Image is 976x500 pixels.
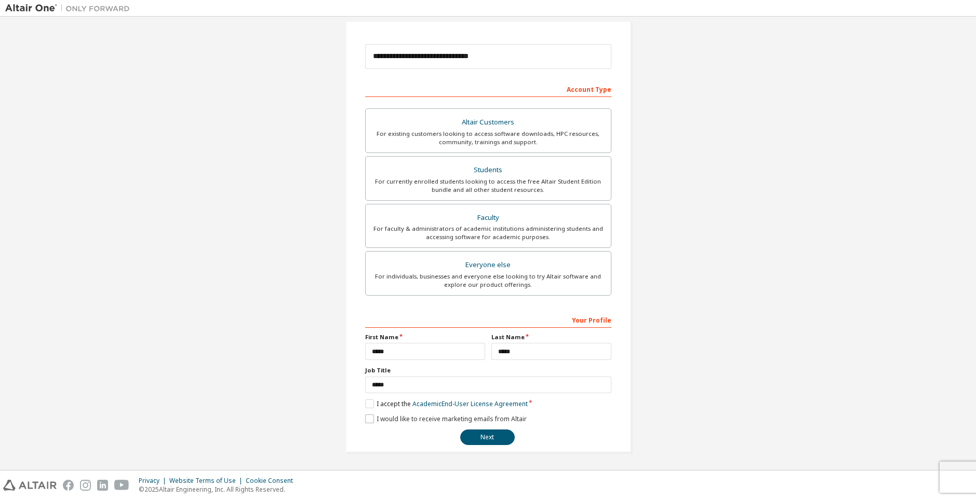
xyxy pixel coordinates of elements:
[412,399,528,408] a: Academic End-User License Agreement
[372,163,605,177] div: Students
[114,480,129,491] img: youtube.svg
[80,480,91,491] img: instagram.svg
[63,480,74,491] img: facebook.svg
[372,272,605,289] div: For individuals, businesses and everyone else looking to try Altair software and explore our prod...
[3,480,57,491] img: altair_logo.svg
[365,414,527,423] label: I would like to receive marketing emails from Altair
[372,130,605,146] div: For existing customers looking to access software downloads, HPC resources, community, trainings ...
[139,477,169,485] div: Privacy
[169,477,246,485] div: Website Terms of Use
[139,485,299,494] p: © 2025 Altair Engineering, Inc. All Rights Reserved.
[372,115,605,130] div: Altair Customers
[365,80,611,97] div: Account Type
[372,211,605,225] div: Faculty
[372,225,605,241] div: For faculty & administrators of academic institutions administering students and accessing softwa...
[372,258,605,272] div: Everyone else
[5,3,135,13] img: Altair One
[460,429,515,445] button: Next
[97,480,108,491] img: linkedin.svg
[246,477,299,485] div: Cookie Consent
[372,177,605,194] div: For currently enrolled students looking to access the free Altair Student Edition bundle and all ...
[365,366,611,374] label: Job Title
[365,333,485,341] label: First Name
[365,311,611,328] div: Your Profile
[491,333,611,341] label: Last Name
[365,399,528,408] label: I accept the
